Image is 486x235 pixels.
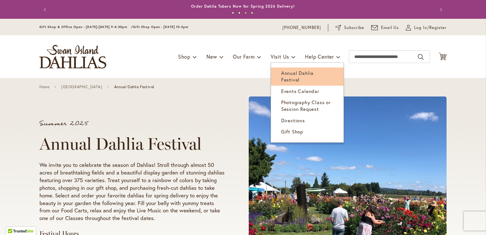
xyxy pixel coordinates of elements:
[39,45,106,68] a: store logo
[281,117,305,124] span: Directions
[335,25,364,31] a: Subscribe
[133,25,188,29] span: Gift Shop Open - [DATE] 10-3pm
[414,25,447,31] span: Log In/Register
[232,12,234,14] button: 1 of 4
[39,120,225,127] p: Summer 2025
[406,25,447,31] a: Log In/Register
[281,128,303,135] span: Gift Shop
[39,25,133,29] span: Gift Shop & Office Open - [DATE]-[DATE] 9-4:30pm /
[39,161,225,222] p: We invite you to celebrate the season of Dahlias! Stroll through almost 50 acres of breathtaking ...
[233,53,254,60] span: Our Farm
[344,25,364,31] span: Subscribe
[281,99,331,112] span: Photography Class or Session Request
[434,3,447,16] button: Next
[371,25,399,31] a: Email Us
[39,3,52,16] button: Previous
[245,12,247,14] button: 3 of 4
[191,4,295,9] a: Order Dahlia Tubers Now for Spring 2026 Delivery!
[114,85,154,89] span: Annual Dahlia Festival
[238,12,240,14] button: 2 of 4
[178,53,191,60] span: Shop
[206,53,217,60] span: New
[381,25,399,31] span: Email Us
[39,85,49,89] a: Home
[282,25,321,31] a: [PHONE_NUMBER]
[61,85,102,89] a: [GEOGRAPHIC_DATA]
[271,53,289,60] span: Visit Us
[281,70,314,83] span: Annual Dahlia Festival
[39,134,225,153] h1: Annual Dahlia Festival
[305,53,334,60] span: Help Center
[281,88,319,94] span: Events Calendar
[251,12,253,14] button: 4 of 4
